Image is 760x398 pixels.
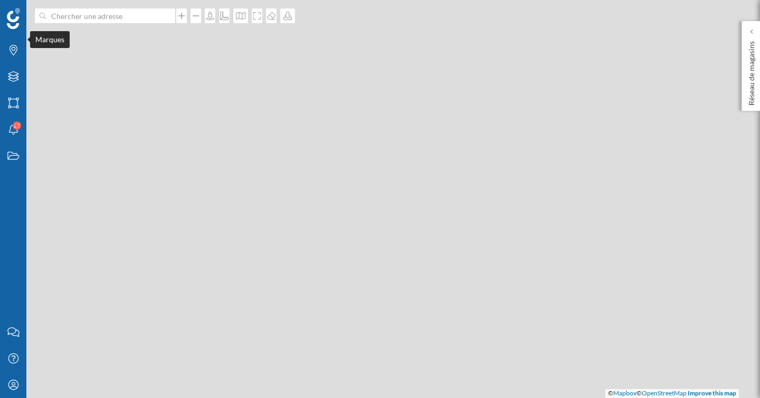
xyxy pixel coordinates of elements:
[746,37,757,106] p: Réseau de magasins
[642,389,687,397] a: OpenStreetMap
[688,389,736,397] a: Improve this map
[613,389,636,397] a: Mapbox
[605,389,739,398] div: © ©
[7,8,20,29] img: Logo Geoblink
[30,31,70,48] div: Marques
